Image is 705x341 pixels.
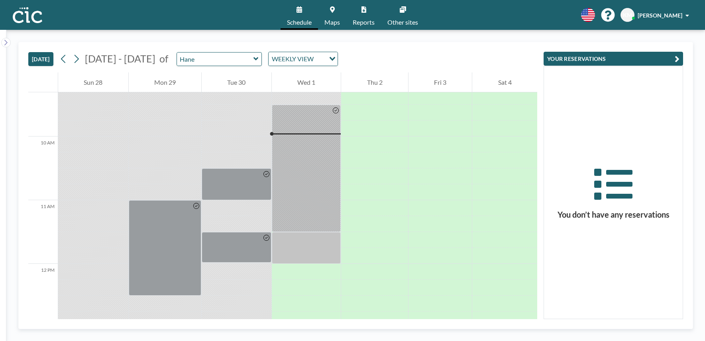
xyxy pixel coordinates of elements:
[544,52,683,66] button: YOUR RESERVATIONS
[408,72,472,92] div: Fri 3
[353,19,375,25] span: Reports
[13,7,42,23] img: organization-logo
[472,72,537,92] div: Sat 4
[28,73,58,136] div: 9 AM
[341,72,408,92] div: Thu 2
[324,19,340,25] span: Maps
[270,54,315,64] span: WEEKLY VIEW
[272,72,341,92] div: Wed 1
[623,12,632,19] span: KM
[287,19,312,25] span: Schedule
[58,72,128,92] div: Sun 28
[638,12,682,19] span: [PERSON_NAME]
[28,264,58,327] div: 12 PM
[387,19,418,25] span: Other sites
[28,200,58,264] div: 11 AM
[28,136,58,200] div: 10 AM
[202,72,271,92] div: Tue 30
[159,53,168,65] span: of
[316,54,324,64] input: Search for option
[269,52,338,66] div: Search for option
[544,210,683,220] h3: You don’t have any reservations
[129,72,202,92] div: Mon 29
[177,53,253,66] input: Hane
[85,53,155,64] span: [DATE] - [DATE]
[28,52,53,66] button: [DATE]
